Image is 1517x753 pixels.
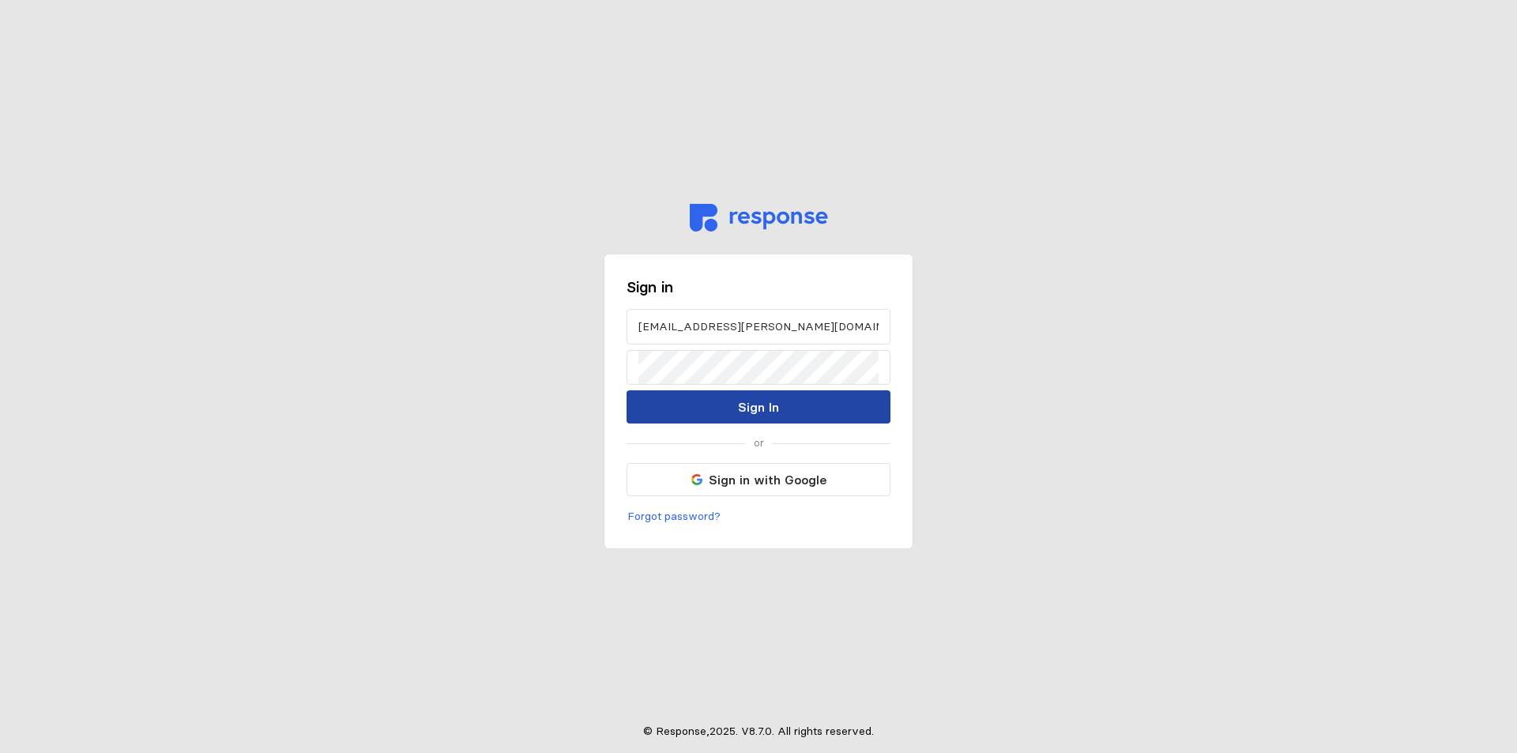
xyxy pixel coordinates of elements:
[627,508,721,525] p: Forgot password?
[691,474,702,485] img: svg%3e
[738,397,779,417] p: Sign In
[709,470,826,490] p: Sign in with Google
[754,435,764,452] p: or
[627,507,721,526] button: Forgot password?
[627,277,890,298] h3: Sign in
[643,723,874,740] p: © Response, 2025 . V 8.7.0 . All rights reserved.
[627,463,890,496] button: Sign in with Google
[690,204,828,232] img: svg%3e
[627,390,890,424] button: Sign In
[638,310,879,344] input: Email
